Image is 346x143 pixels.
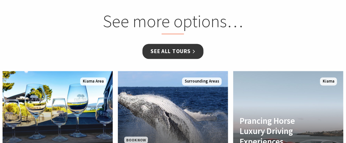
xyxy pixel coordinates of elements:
[142,44,203,59] a: See all Tours
[64,11,282,34] h2: See more options…
[320,77,337,85] span: Kiama
[182,77,222,85] span: Surrounding Areas
[80,77,106,85] span: Kiama Area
